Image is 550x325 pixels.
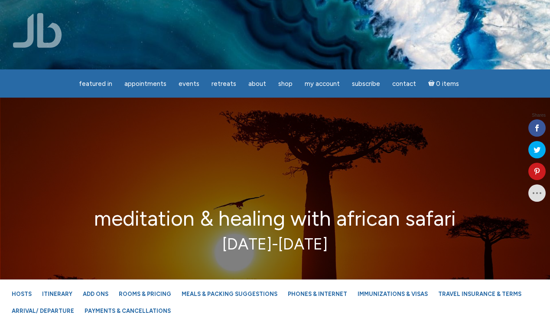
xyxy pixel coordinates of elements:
[243,76,271,92] a: About
[212,80,236,88] span: Retreats
[119,76,172,92] a: Appointments
[27,207,522,230] h2: Meditation & Healing with African Safari
[273,76,298,92] a: Shop
[434,286,526,302] a: Travel Insurance & Terms
[7,303,78,318] a: Arrival/ Departure
[206,76,241,92] a: Retreats
[299,76,345,92] a: My Account
[387,76,421,92] a: Contact
[532,113,546,118] span: Shares
[305,80,340,88] span: My Account
[428,80,436,88] i: Cart
[74,76,117,92] a: featured in
[248,80,266,88] span: About
[423,75,465,92] a: Cart0 items
[353,286,432,302] a: Immunizations & Visas
[283,286,351,302] a: Phones & Internet
[173,76,205,92] a: Events
[347,76,385,92] a: Subscribe
[80,303,175,318] a: Payments & Cancellations
[27,233,522,255] p: [DATE]-[DATE]
[124,80,166,88] span: Appointments
[177,286,282,302] a: Meals & Packing Suggestions
[179,80,199,88] span: Events
[436,81,459,87] span: 0 items
[79,80,112,88] span: featured in
[352,80,380,88] span: Subscribe
[78,286,113,302] a: Add Ons
[278,80,293,88] span: Shop
[392,80,416,88] span: Contact
[7,286,36,302] a: Hosts
[114,286,176,302] a: Rooms & Pricing
[38,286,77,302] a: Itinerary
[13,13,62,48] img: Jamie Butler. The Everyday Medium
